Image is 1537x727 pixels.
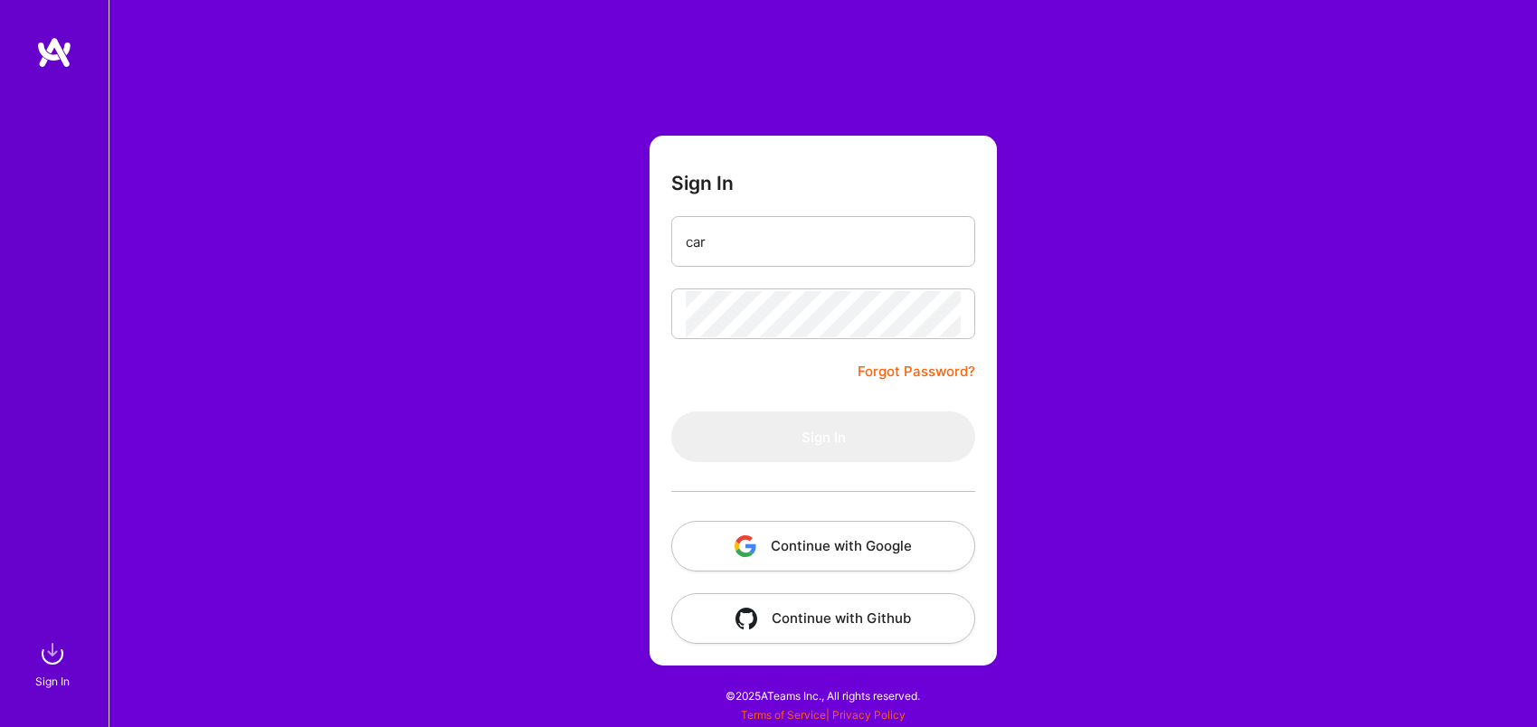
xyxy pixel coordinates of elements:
[36,36,72,69] img: logo
[832,708,906,722] a: Privacy Policy
[38,636,71,691] a: sign inSign In
[35,672,70,691] div: Sign In
[741,708,826,722] a: Terms of Service
[735,608,757,629] img: icon
[671,411,975,462] button: Sign In
[109,673,1537,718] div: © 2025 ATeams Inc., All rights reserved.
[686,219,961,265] input: Email...
[858,361,975,382] a: Forgot Password?
[34,636,71,672] img: sign in
[671,521,975,571] button: Continue with Google
[741,708,906,722] span: |
[671,172,734,194] h3: Sign In
[735,535,756,557] img: icon
[671,593,975,644] button: Continue with Github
